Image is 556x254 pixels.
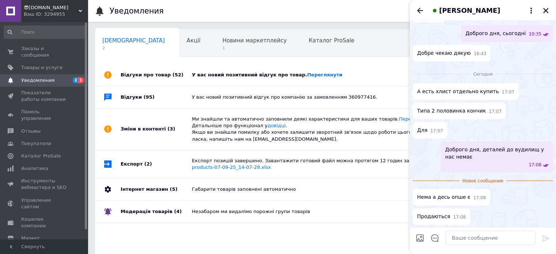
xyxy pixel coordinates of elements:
[417,126,427,134] span: Для
[21,197,68,210] span: Управление сайтом
[222,37,287,44] span: Новини маркетплейсу
[174,209,182,214] span: (4)
[465,30,526,37] span: Доброго дня, сьогодні
[268,123,286,128] a: довідці
[430,233,440,243] button: Открыть шаблоны ответов
[170,186,177,192] span: (5)
[121,178,192,200] div: Інтернет магазин
[192,72,468,78] div: У вас новий позитивний відгук про товар.
[121,86,192,108] div: Відгуки
[417,193,470,201] span: Нема а десь опше є
[192,94,468,101] div: У вас новий позитивний відгук про компанію за замовленням 360977416.
[445,146,549,160] span: Доброго дня, деталей до вудилищ у нас немає
[417,88,499,95] span: А есть хлист отдельно купить
[453,214,466,220] span: 17:08 12.09.2025
[78,77,84,83] span: 1
[439,6,500,15] span: [PERSON_NAME]
[192,158,468,171] div: Експорт позицій завершено. Завантажити готовий файл можна протягом 12 годин за посиланням:
[21,216,68,229] span: Кошелек компании
[21,64,63,71] span: Товары и услуги
[121,64,192,86] div: Відгуки про товар
[144,94,155,100] span: (95)
[144,161,152,167] span: (2)
[102,37,165,44] span: [DEMOGRAPHIC_DATA]
[417,49,471,57] span: Добре чекаю дякую
[413,70,553,77] div: 12.09.2025
[309,37,354,44] span: Каталог ProSale
[417,107,486,115] span: Типа 2 половинка кончик
[173,72,184,77] span: (52)
[307,72,343,77] a: Переглянути
[541,6,550,15] button: Закрыть
[416,6,424,15] button: Назад
[21,90,68,103] span: Показатели работы компании
[473,195,486,201] span: 17:08 12.09.2025
[192,208,468,215] div: Незабаром ми видалімо порожні групи товарів
[21,45,68,58] span: Заказы и сообщения
[121,150,192,178] div: Експорт
[470,71,496,77] span: Сегодня
[187,37,201,44] span: Акції
[21,128,41,134] span: Отзывы
[192,158,460,170] a: export-products-07-09-25_14-07-29.xlsx
[222,45,287,51] span: 1
[21,178,68,191] span: Инструменты вебмастера и SEO
[529,162,541,168] span: 17:08 12.09.2025
[4,26,86,39] input: Поиск
[121,201,192,223] div: Модерація товарів
[21,140,51,147] span: Покупатели
[430,128,443,134] span: 17:07 12.09.2025
[21,109,68,122] span: Панель управления
[110,7,164,15] h1: Уведомления
[167,126,175,132] span: (3)
[417,213,450,220] span: Продаються
[430,6,536,15] button: [PERSON_NAME]
[121,109,192,150] div: Зміни в контенті
[24,4,79,11] span: 😎Оптовик.com
[102,45,165,51] span: 2
[192,186,468,193] div: Габарити товарів заповнені автоматично
[459,178,506,184] span: Новое сообщение
[21,165,48,172] span: Аналитика
[529,31,541,37] span: 10:35 11.09.2025
[192,116,468,143] div: Ми знайшли та автоматично заповнили деякі характеристики для ваших товарів. . Детальніше про функ...
[489,109,502,115] span: 17:07 12.09.2025
[24,11,88,18] div: Ваш ID: 3294955
[21,153,61,159] span: Каталог ProSale
[502,89,515,95] span: 17:07 12.09.2025
[399,116,450,122] a: Переглянути позиції
[73,77,79,83] span: 2
[21,235,40,242] span: Маркет
[474,51,487,57] span: 16:43 11.09.2025
[21,77,54,84] span: Уведомления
